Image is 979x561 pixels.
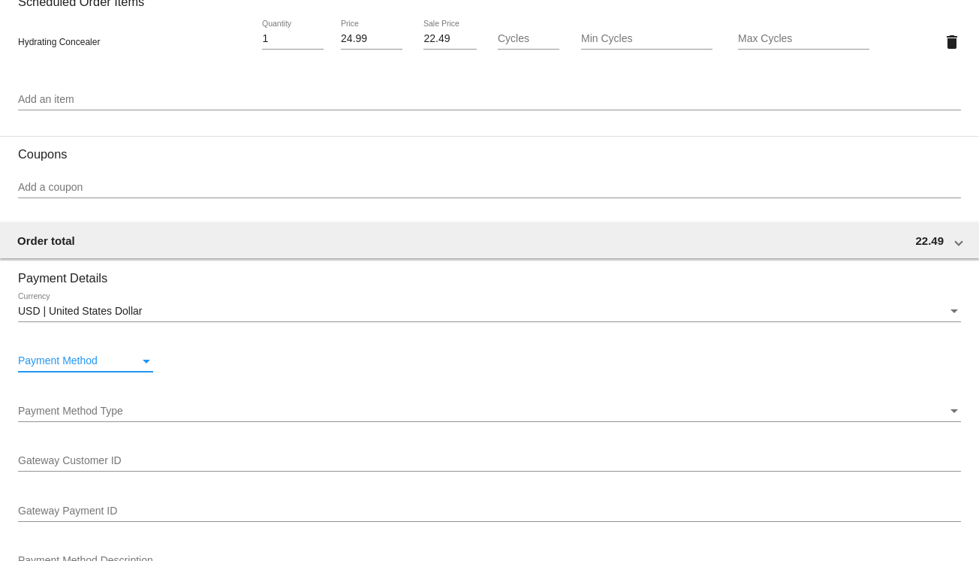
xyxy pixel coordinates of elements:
input: Sale Price [423,33,476,45]
mat-select: Payment Method [18,355,153,367]
input: Price [341,33,402,45]
h3: Coupons [18,136,961,161]
input: Add an item [18,94,961,106]
mat-icon: delete [943,33,961,51]
h3: Payment Details [18,260,961,285]
input: Gateway Payment ID [18,505,961,517]
input: Add a coupon [18,182,961,194]
span: USD | United States Dollar [18,305,142,317]
mat-select: Payment Method Type [18,406,961,418]
span: Payment Method Type [18,405,123,417]
input: Min Cycles [581,33,712,45]
mat-select: Currency [18,306,961,318]
span: Hydrating Concealer [18,37,100,47]
span: Order total [17,234,75,247]
input: Cycles [498,33,559,45]
input: Gateway Customer ID [18,455,961,467]
input: Quantity [262,33,324,45]
span: Payment Method [18,354,98,366]
input: Max Cycles [738,33,869,45]
span: 22.49 [915,234,944,247]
